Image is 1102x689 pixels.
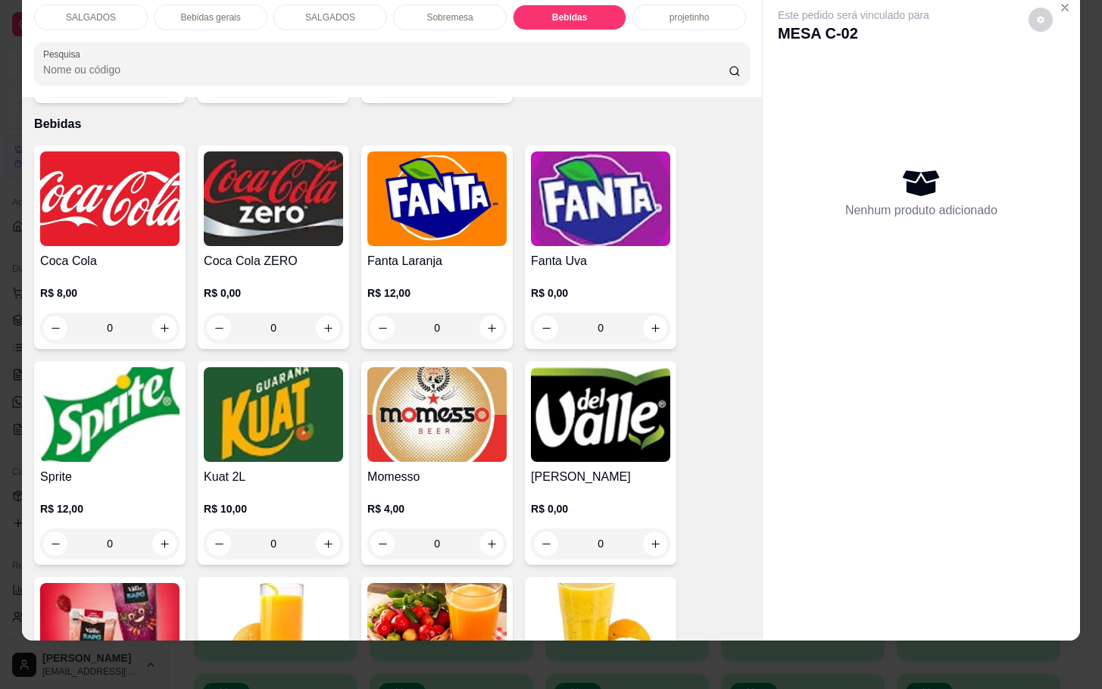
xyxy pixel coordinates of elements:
[34,115,750,133] p: Bebidas
[204,252,343,270] h4: Coca Cola ZERO
[43,48,86,61] label: Pesquisa
[204,501,343,516] p: R$ 10,00
[367,501,507,516] p: R$ 4,00
[552,11,588,23] p: Bebidas
[204,367,343,462] img: product-image
[204,583,343,678] img: product-image
[40,501,180,516] p: R$ 12,00
[180,11,240,23] p: Bebidas gerais
[40,583,180,678] img: product-image
[204,285,343,301] p: R$ 0,00
[367,252,507,270] h4: Fanta Laranja
[305,11,355,23] p: SALGADOS
[531,583,670,678] img: product-image
[367,151,507,246] img: product-image
[40,468,180,486] h4: Sprite
[204,468,343,486] h4: Kuat 2L
[43,62,729,77] input: Pesquisa
[845,201,997,220] p: Nenhum produto adicionado
[40,285,180,301] p: R$ 8,00
[778,8,929,23] p: Este pedido será vinculado para
[207,532,231,556] button: decrease-product-quantity
[204,151,343,246] img: product-image
[778,23,929,44] p: MESA C-02
[670,11,710,23] p: projetinho
[531,468,670,486] h4: [PERSON_NAME]
[316,532,340,556] button: increase-product-quantity
[426,11,473,23] p: Sobremesa
[367,583,507,678] img: product-image
[367,367,507,462] img: product-image
[531,252,670,270] h4: Fanta Uva
[367,285,507,301] p: R$ 12,00
[66,11,116,23] p: SALGADOS
[531,367,670,462] img: product-image
[367,468,507,486] h4: Momesso
[1029,8,1053,32] button: decrease-product-quantity
[531,501,670,516] p: R$ 0,00
[531,285,670,301] p: R$ 0,00
[40,252,180,270] h4: Coca Cola
[40,151,180,246] img: product-image
[531,151,670,246] img: product-image
[40,367,180,462] img: product-image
